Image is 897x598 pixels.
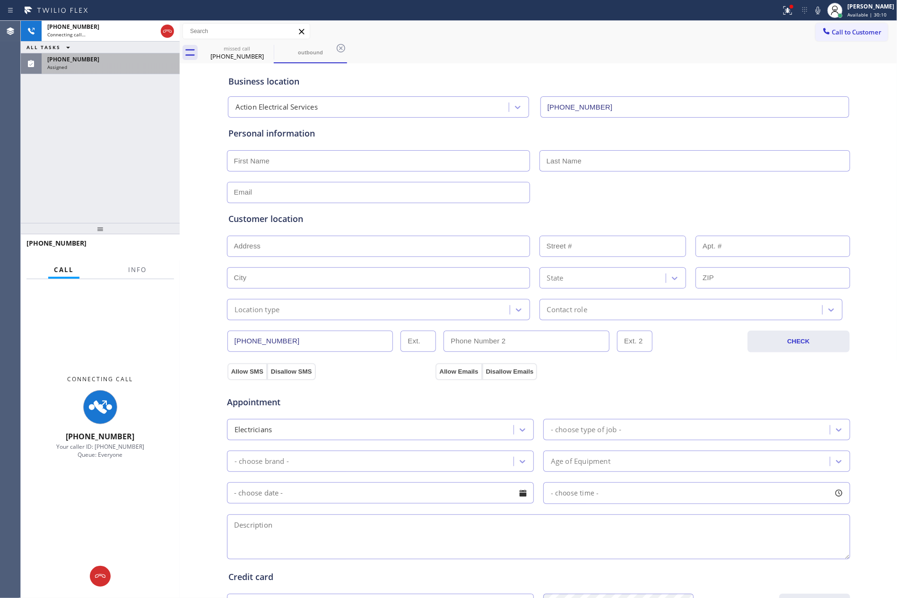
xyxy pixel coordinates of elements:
[235,304,280,315] div: Location type
[227,363,267,380] button: Allow SMS
[551,456,610,467] div: Age of Equipment
[235,102,318,113] div: Action Electrical Services
[227,267,530,289] input: City
[832,28,882,36] span: Call to Customer
[128,265,147,274] span: Info
[201,45,273,52] div: missed call
[47,55,99,63] span: [PHONE_NUMBER]
[122,261,152,279] button: Info
[235,456,289,467] div: - choose brand -
[90,566,111,587] button: Hang up
[551,488,599,497] span: - choose time -
[811,4,825,17] button: Mute
[847,11,887,18] span: Available | 30:10
[227,182,530,203] input: Email
[696,236,850,257] input: Apt. #
[696,267,850,289] input: ZIP
[201,52,273,60] div: [PHONE_NUMBER]
[816,23,888,41] button: Call to Customer
[227,331,393,352] input: Phone Number
[227,150,530,171] input: First Name
[444,331,610,352] input: Phone Number 2
[227,482,534,504] input: - choose date -
[201,42,273,63] div: (609) 432-5070
[235,424,272,435] div: Electricians
[617,331,653,352] input: Ext. 2
[228,571,849,583] div: Credit card
[21,42,79,53] button: ALL TASKS
[161,25,174,38] button: Hang up
[183,24,310,39] input: Search
[401,331,436,352] input: Ext.
[435,363,482,380] button: Allow Emails
[47,23,99,31] span: [PHONE_NUMBER]
[68,375,133,383] span: Connecting Call
[267,363,316,380] button: Disallow SMS
[547,304,587,315] div: Contact role
[748,331,850,352] button: CHECK
[540,236,687,257] input: Street #
[228,75,849,88] div: Business location
[54,265,74,274] span: Call
[26,239,87,248] span: [PHONE_NUMBER]
[26,44,61,51] span: ALL TASKS
[551,424,621,435] div: - choose type of job -
[227,236,530,257] input: Address
[228,213,849,225] div: Customer location
[66,431,135,442] span: [PHONE_NUMBER]
[847,2,894,10] div: [PERSON_NAME]
[275,49,346,56] div: outbound
[47,31,86,38] span: Connecting call…
[228,127,849,140] div: Personal information
[540,96,849,118] input: Phone Number
[48,261,79,279] button: Call
[56,443,144,459] span: Your caller ID: [PHONE_NUMBER] Queue: Everyone
[547,273,564,283] div: State
[227,396,434,409] span: Appointment
[540,150,850,171] input: Last Name
[482,363,538,380] button: Disallow Emails
[47,64,67,70] span: Assigned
